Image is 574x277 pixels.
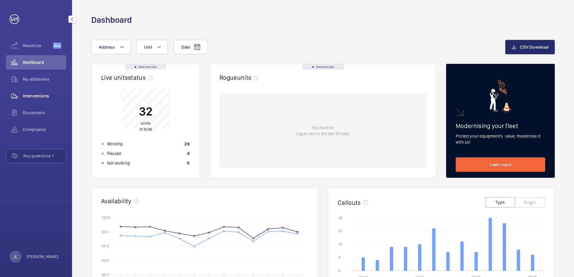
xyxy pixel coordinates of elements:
span: Any questions ? [23,153,66,159]
h1: Dashboard [91,14,132,25]
span: Beta [53,43,61,49]
span: Compliance [23,127,66,133]
p: Paused [107,150,121,156]
h2: Live units [101,74,155,81]
h2: Rogue [219,74,261,81]
text: 0 [338,269,340,273]
h2: Availability [101,197,131,205]
div: Real time data [303,64,344,70]
text: 85 % [102,258,109,263]
button: Origin [515,197,545,207]
text: 100 % [102,215,111,219]
h2: Callouts [338,199,361,206]
h2: Modernising your fleet [456,122,545,130]
text: 90 % [102,244,109,248]
a: Learn more [456,157,545,172]
text: 95 % [102,230,109,234]
span: Dashboard [23,59,66,65]
span: status [128,74,155,81]
div: Real time data [125,64,166,70]
span: Interventions [23,93,66,99]
p: [PERSON_NAME] [26,254,59,260]
img: marketing-card.svg [490,80,512,112]
span: units [237,74,261,81]
p: 4 [187,150,189,156]
p: Working [107,141,123,147]
p: You have no rogue unit in the last 30 days [296,125,350,137]
p: 0 [187,160,189,166]
text: 80 % [102,273,109,277]
p: Not working [107,160,130,166]
button: Address [91,40,131,54]
span: Documents [23,110,66,116]
span: Address [99,45,115,49]
p: JL [14,254,17,260]
span: units [141,121,150,126]
button: CSV Download [505,40,555,54]
p: 32 [139,104,153,119]
button: Type [485,197,515,207]
span: CSV Download [520,45,548,49]
button: Unit [137,40,168,54]
p: in total [139,120,153,132]
text: 15 [338,229,342,233]
button: Date [174,40,207,54]
text: 20 [338,216,342,220]
p: Protect your equipment's value, modernise it with us! [456,133,545,145]
text: 5 [338,255,340,260]
span: Date [181,45,190,49]
span: My addresses [23,76,66,82]
span: Maximize [23,43,53,49]
text: 10 [338,242,342,246]
span: Unit [144,45,152,49]
p: 28 [184,141,189,147]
